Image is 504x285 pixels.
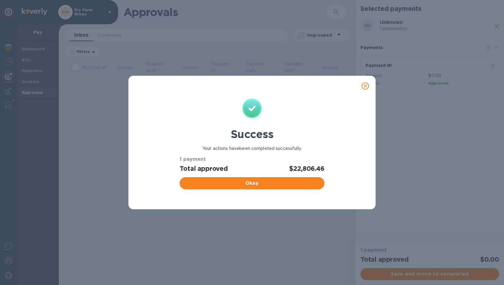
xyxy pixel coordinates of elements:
[180,165,228,172] h2: Total approved
[177,145,327,152] p: Your actions have been completed successfully.
[289,165,324,172] h2: $22,806.46
[177,128,327,141] h1: Success
[180,177,324,189] button: Okay
[184,180,319,187] span: Okay
[358,79,373,93] button: close
[180,157,324,162] h3: 1 payment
